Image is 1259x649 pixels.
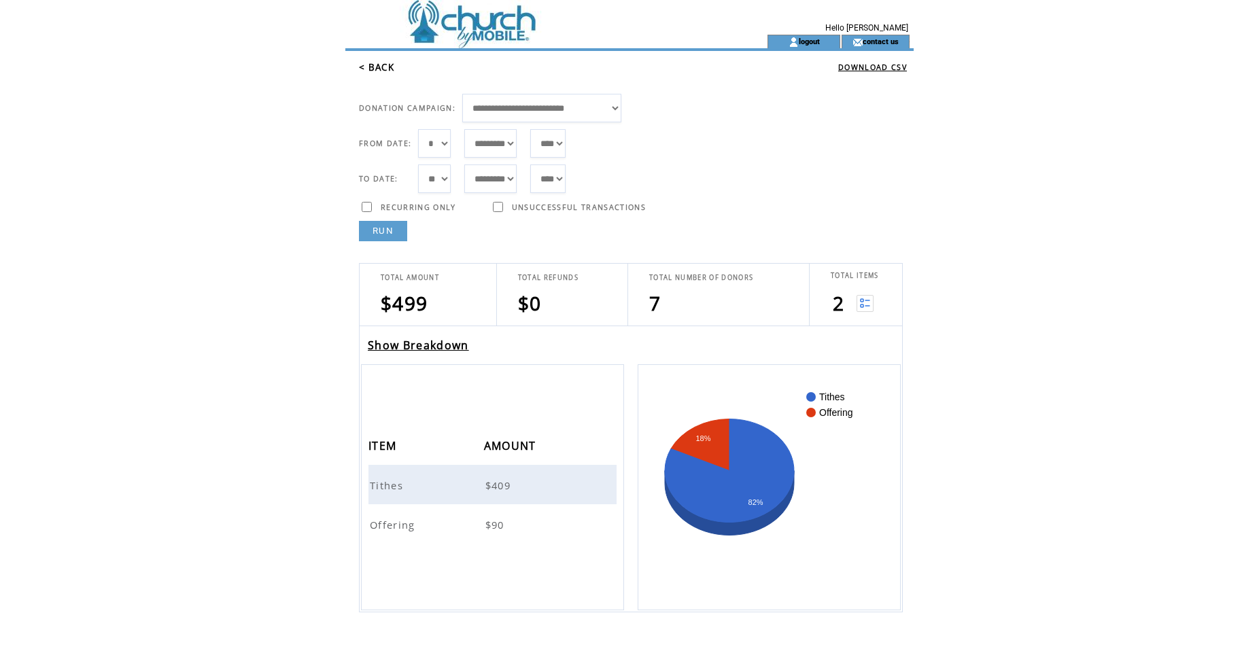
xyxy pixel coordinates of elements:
span: $499 [381,290,428,316]
span: TO DATE: [359,174,398,183]
a: AMOUNT [484,441,540,449]
span: AMOUNT [484,435,540,460]
span: Offering [370,518,419,531]
img: View list [857,295,874,312]
a: < BACK [359,61,394,73]
a: RUN [359,221,407,241]
span: TOTAL REFUNDS [518,273,579,282]
span: Tithes [370,478,407,492]
span: ITEM [368,435,400,460]
span: DONATION CAMPAIGN: [359,103,455,113]
span: TOTAL NUMBER OF DONORS [649,273,753,282]
a: contact us [863,37,899,46]
text: 82% [748,498,763,506]
span: TOTAL ITEMS [831,271,879,280]
a: DOWNLOAD CSV [838,63,907,72]
img: contact_us_icon.gif [852,37,863,48]
span: $0 [518,290,542,316]
a: Offering [370,517,419,529]
span: $90 [485,518,508,531]
span: UNSUCCESSFUL TRANSACTIONS [512,203,646,212]
a: Show Breakdown [368,338,469,353]
a: Tithes [370,478,407,490]
span: Hello [PERSON_NAME] [825,23,908,33]
svg: A chart. [659,385,880,589]
span: $409 [485,478,514,492]
img: account_icon.gif [789,37,799,48]
text: 18% [695,434,710,442]
span: 7 [649,290,661,316]
text: Tithes [819,391,845,402]
span: 2 [833,290,844,316]
span: RECURRING ONLY [381,203,456,212]
a: logout [799,37,820,46]
span: TOTAL AMOUNT [381,273,439,282]
a: ITEM [368,441,400,449]
text: Offering [819,407,853,418]
span: FROM DATE: [359,139,411,148]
